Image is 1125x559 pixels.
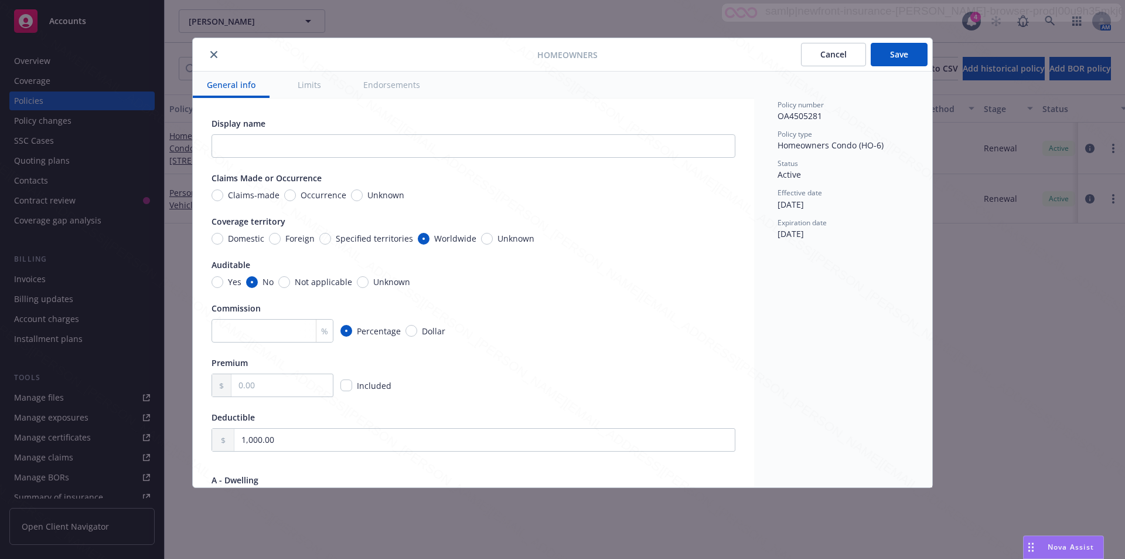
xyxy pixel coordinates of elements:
[778,129,812,139] span: Policy type
[246,276,258,288] input: No
[212,475,258,486] span: A - Dwelling
[212,303,261,314] span: Commission
[319,233,331,245] input: Specified territories
[357,325,401,337] span: Percentage
[778,199,804,210] span: [DATE]
[285,232,315,245] span: Foreign
[212,172,322,184] span: Claims Made or Occurrence
[434,232,476,245] span: Worldwide
[212,216,285,227] span: Coverage territory
[207,48,221,62] button: close
[367,189,404,201] span: Unknown
[351,189,363,201] input: Unknown
[422,325,445,337] span: Dollar
[778,140,884,151] span: Homeowners Condo (HO-6)
[1048,542,1094,552] span: Nova Assist
[1023,536,1104,559] button: Nova Assist
[212,118,265,129] span: Display name
[269,233,281,245] input: Foreign
[778,169,801,180] span: Active
[212,357,248,368] span: Premium
[481,233,493,245] input: Unknown
[228,189,279,201] span: Claims-made
[228,276,241,288] span: Yes
[193,72,270,98] button: General info
[284,189,296,201] input: Occurrence
[231,374,333,397] input: 0.00
[336,232,413,245] span: Specified territories
[321,325,328,337] span: %
[778,188,822,198] span: Effective date
[228,232,264,245] span: Domestic
[284,72,335,98] button: Limits
[778,158,798,168] span: Status
[262,276,274,288] span: No
[295,276,352,288] span: Not applicable
[778,100,824,110] span: Policy number
[405,325,417,337] input: Dollar
[212,189,223,201] input: Claims-made
[497,232,534,245] span: Unknown
[778,228,804,239] span: [DATE]
[801,43,866,66] button: Cancel
[871,43,928,66] button: Save
[357,276,369,288] input: Unknown
[212,233,223,245] input: Domestic
[301,189,346,201] span: Occurrence
[234,429,735,451] input: 0.00
[212,259,250,270] span: Auditable
[373,276,410,288] span: Unknown
[212,276,223,288] input: Yes
[212,412,255,423] span: Deductible
[278,276,290,288] input: Not applicable
[340,325,352,337] input: Percentage
[357,380,391,391] span: Included
[778,110,822,121] span: OA4505281
[418,233,429,245] input: Worldwide
[778,218,827,228] span: Expiration date
[1024,536,1038,558] div: Drag to move
[349,72,434,98] button: Endorsements
[537,49,598,61] span: Homeowners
